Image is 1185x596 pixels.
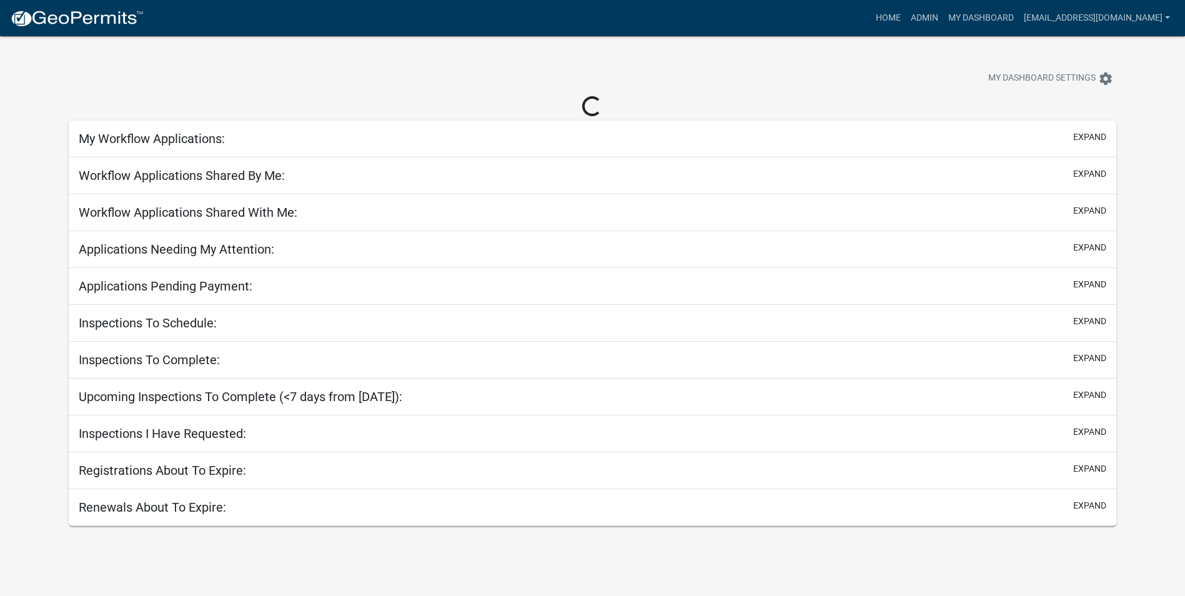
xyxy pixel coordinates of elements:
h5: Inspections I Have Requested: [79,426,246,441]
a: Admin [906,6,943,30]
h5: Workflow Applications Shared With Me: [79,205,297,220]
button: expand [1073,499,1106,512]
a: [EMAIL_ADDRESS][DOMAIN_NAME] [1019,6,1175,30]
h5: Inspections To Schedule: [79,315,217,330]
span: My Dashboard Settings [988,71,1096,86]
button: expand [1073,241,1106,254]
button: expand [1073,278,1106,291]
h5: Workflow Applications Shared By Me: [79,168,285,183]
h5: Applications Pending Payment: [79,279,252,294]
a: My Dashboard [943,6,1019,30]
button: expand [1073,131,1106,144]
button: expand [1073,315,1106,328]
h5: My Workflow Applications: [79,131,225,146]
h5: Applications Needing My Attention: [79,242,274,257]
button: expand [1073,167,1106,181]
h5: Upcoming Inspections To Complete (<7 days from [DATE]): [79,389,402,404]
h5: Inspections To Complete: [79,352,220,367]
i: settings [1098,71,1113,86]
h5: Registrations About To Expire: [79,463,246,478]
button: expand [1073,425,1106,439]
button: expand [1073,389,1106,402]
h5: Renewals About To Expire: [79,500,226,515]
button: expand [1073,462,1106,475]
button: expand [1073,204,1106,217]
button: expand [1073,352,1106,365]
button: My Dashboard Settingssettings [978,66,1123,91]
a: Home [871,6,906,30]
